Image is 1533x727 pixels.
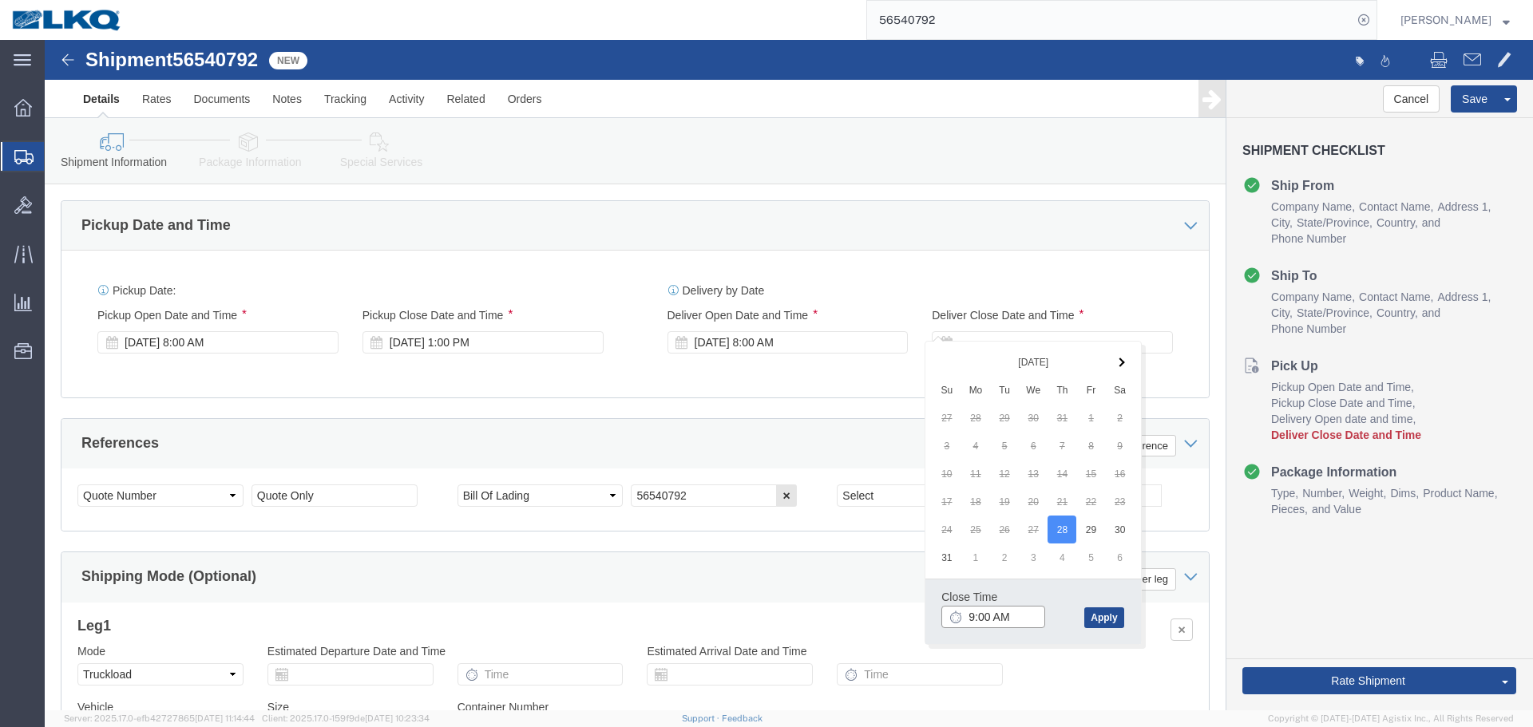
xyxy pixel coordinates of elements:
[195,713,255,723] span: [DATE] 11:14:44
[11,8,123,32] img: logo
[1400,11,1491,29] span: Rajasheker Reddy
[867,1,1353,39] input: Search for shipment number, reference number
[365,713,430,723] span: [DATE] 10:23:34
[1400,10,1511,30] button: [PERSON_NAME]
[1268,712,1514,725] span: Copyright © [DATE]-[DATE] Agistix Inc., All Rights Reserved
[262,713,430,723] span: Client: 2025.17.0-159f9de
[682,713,722,723] a: Support
[722,713,763,723] a: Feedback
[64,713,255,723] span: Server: 2025.17.0-efb42727865
[45,40,1533,710] iframe: FS Legacy Container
